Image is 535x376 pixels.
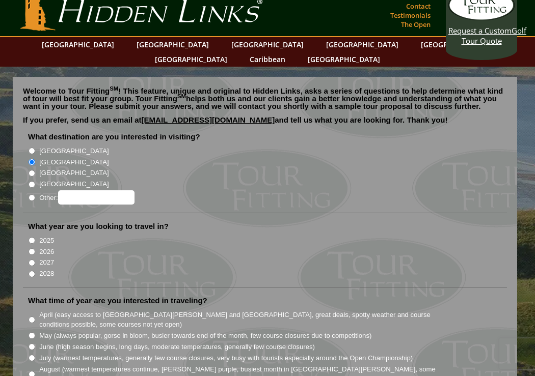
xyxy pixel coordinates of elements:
[388,8,433,22] a: Testimonials
[321,37,404,52] a: [GEOGRAPHIC_DATA]
[177,93,186,99] sup: SM
[39,168,109,178] label: [GEOGRAPHIC_DATA]
[39,342,315,352] label: June (high season begins, long days, moderate temperatures, generally few course closures)
[39,353,413,363] label: July (warmest temperatures, generally few course closures, very busy with tourists especially aro...
[39,257,54,268] label: 2027
[28,221,169,232] label: What year are you looking to travel in?
[39,269,54,279] label: 2028
[245,52,290,67] a: Caribbean
[23,116,507,131] p: If you prefer, send us an email at and tell us what you are looking for. Thank you!
[110,85,118,92] sup: SM
[37,37,119,52] a: [GEOGRAPHIC_DATA]
[28,296,207,306] label: What time of year are you interested in traveling?
[150,52,232,67] a: [GEOGRAPHIC_DATA]
[142,115,275,124] a: [EMAIL_ADDRESS][DOMAIN_NAME]
[39,247,54,257] label: 2026
[39,310,449,330] label: April (easy access to [GEOGRAPHIC_DATA][PERSON_NAME] and [GEOGRAPHIC_DATA], great deals, spotty w...
[39,157,109,167] label: [GEOGRAPHIC_DATA]
[303,52,385,67] a: [GEOGRAPHIC_DATA]
[39,146,109,156] label: [GEOGRAPHIC_DATA]
[416,37,498,52] a: [GEOGRAPHIC_DATA]
[23,87,507,110] p: Welcome to Tour Fitting ! This feature, unique and original to Hidden Links, asks a series of que...
[39,190,134,205] label: Other:
[226,37,309,52] a: [GEOGRAPHIC_DATA]
[398,17,433,32] a: The Open
[39,331,371,341] label: May (always popular, gorse in bloom, busier towards end of the month, few course closures due to ...
[131,37,214,52] a: [GEOGRAPHIC_DATA]
[58,190,135,205] input: Other:
[39,179,109,189] label: [GEOGRAPHIC_DATA]
[28,132,200,142] label: What destination are you interested in visiting?
[448,25,512,36] span: Request a Custom
[39,236,54,246] label: 2025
